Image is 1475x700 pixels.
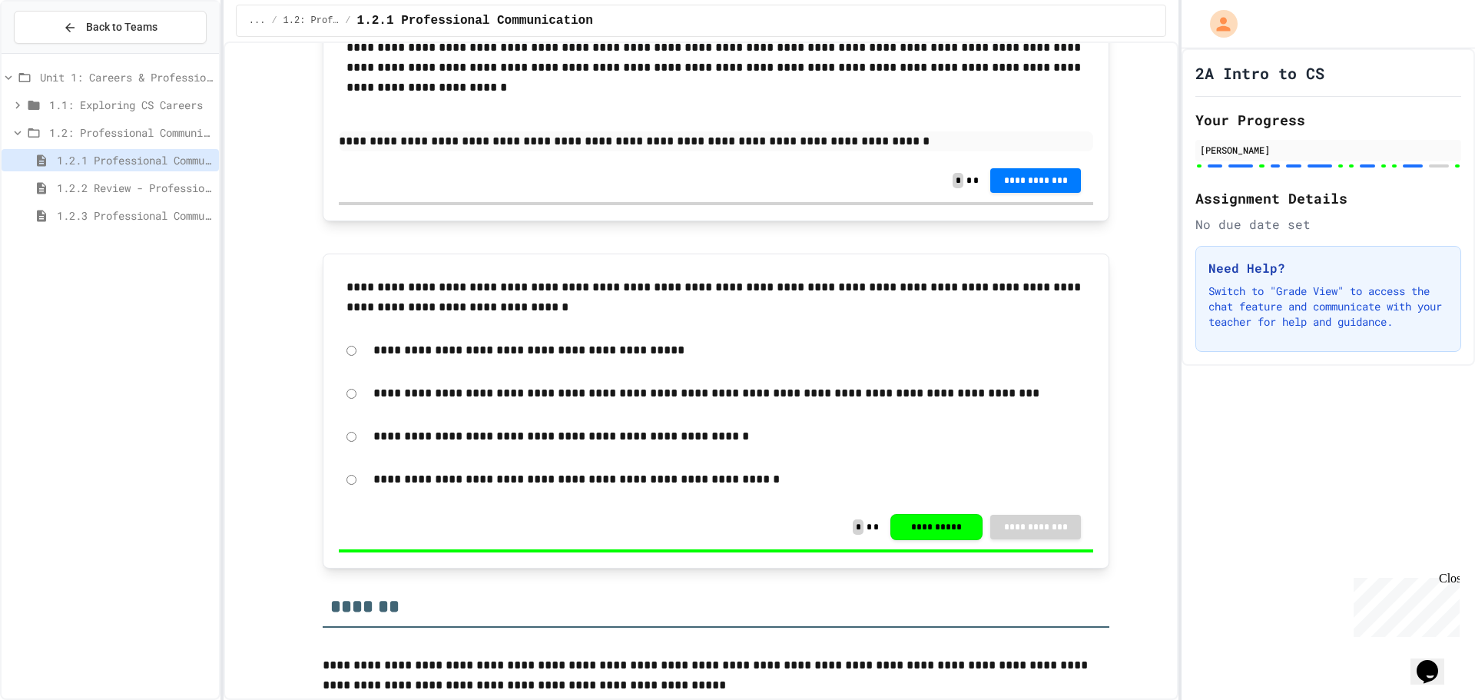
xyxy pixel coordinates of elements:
[1208,259,1448,277] h3: Need Help?
[49,97,213,113] span: 1.1: Exploring CS Careers
[86,19,157,35] span: Back to Teams
[6,6,106,98] div: Chat with us now!Close
[57,152,213,168] span: 1.2.1 Professional Communication
[1195,215,1461,234] div: No due date set
[1410,639,1460,685] iframe: chat widget
[57,207,213,224] span: 1.2.3 Professional Communication Challenge
[283,15,340,27] span: 1.2: Professional Communication
[14,11,207,44] button: Back to Teams
[1194,6,1241,41] div: My Account
[1195,62,1324,84] h1: 2A Intro to CS
[271,15,277,27] span: /
[357,12,593,30] span: 1.2.1 Professional Communication
[49,124,213,141] span: 1.2: Professional Communication
[1195,109,1461,131] h2: Your Progress
[1200,143,1457,157] div: [PERSON_NAME]
[1195,187,1461,209] h2: Assignment Details
[345,15,350,27] span: /
[57,180,213,196] span: 1.2.2 Review - Professional Communication
[1208,284,1448,330] p: Switch to "Grade View" to access the chat feature and communicate with your teacher for help and ...
[40,69,213,85] span: Unit 1: Careers & Professionalism
[1347,572,1460,637] iframe: chat widget
[249,15,266,27] span: ...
